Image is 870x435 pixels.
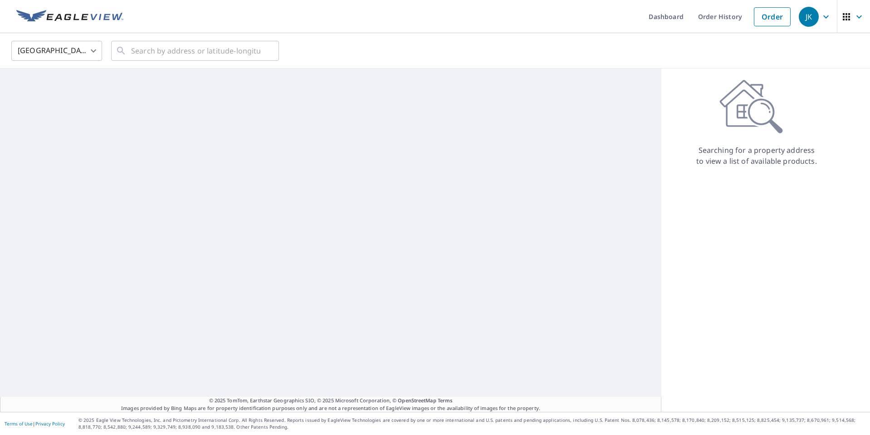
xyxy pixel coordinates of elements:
[11,38,102,64] div: [GEOGRAPHIC_DATA]
[438,397,453,404] a: Terms
[696,145,817,166] p: Searching for a property address to view a list of available products.
[799,7,819,27] div: JK
[754,7,791,26] a: Order
[209,397,453,405] span: © 2025 TomTom, Earthstar Geographics SIO, © 2025 Microsoft Corporation, ©
[35,420,65,427] a: Privacy Policy
[5,420,33,427] a: Terms of Use
[398,397,436,404] a: OpenStreetMap
[16,10,123,24] img: EV Logo
[5,421,65,426] p: |
[131,38,260,64] input: Search by address or latitude-longitude
[78,417,865,430] p: © 2025 Eagle View Technologies, Inc. and Pictometry International Corp. All Rights Reserved. Repo...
